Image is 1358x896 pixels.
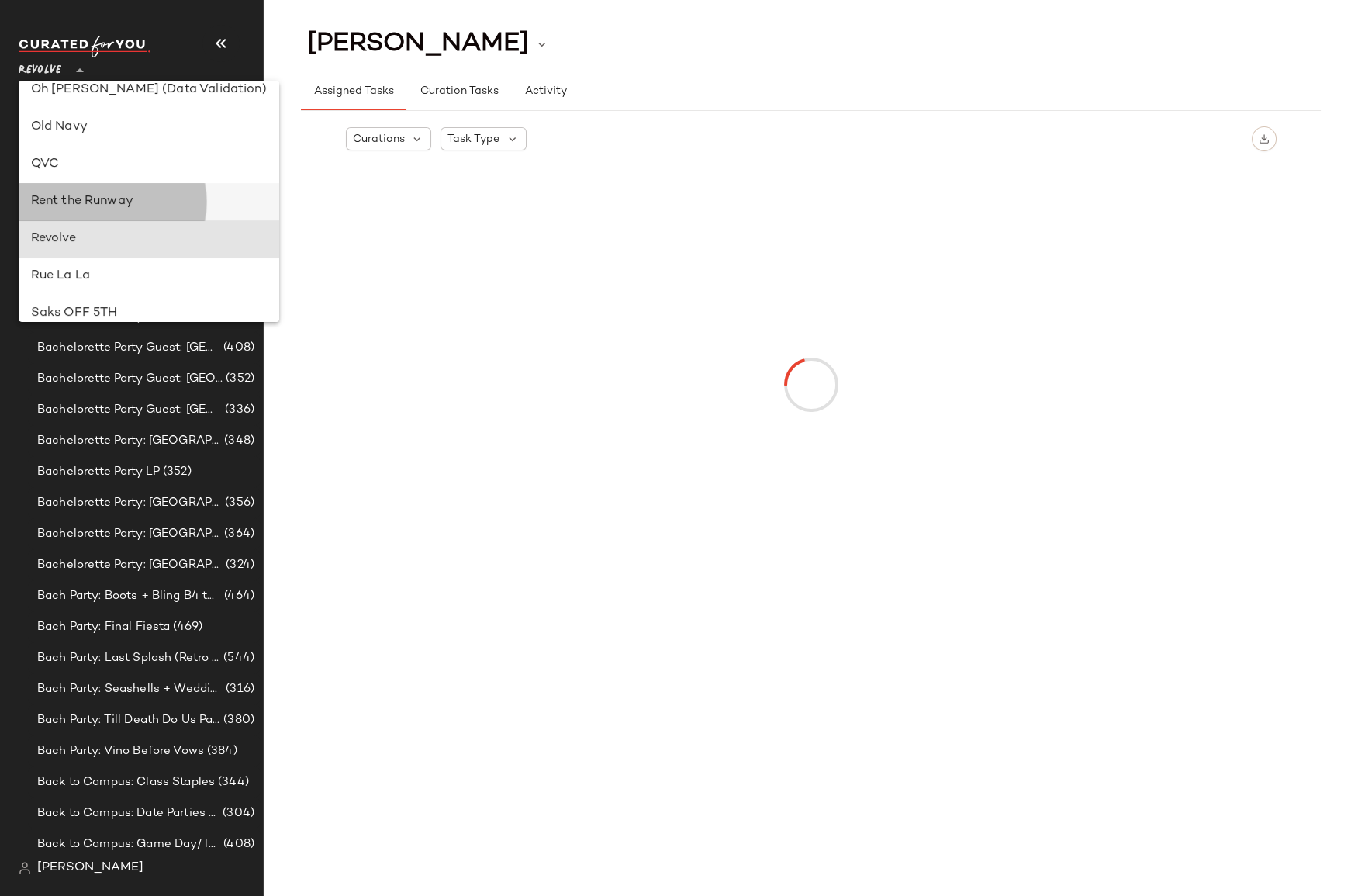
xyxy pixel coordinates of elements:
span: (384) [204,742,237,760]
span: Curations [353,131,405,147]
span: (352) [160,463,192,481]
span: Bach Party: Boots + Bling B4 the Ring [37,587,221,605]
span: Bachelorette Party LP [37,463,160,481]
span: Bach Party: Last Splash (Retro [GEOGRAPHIC_DATA]) [37,649,220,667]
span: [PERSON_NAME] [307,29,529,59]
span: Bach Party: Till Death Do Us Party [37,711,220,729]
span: [PERSON_NAME] [37,859,143,877]
span: (324) [223,556,254,574]
span: Task Type [447,131,499,147]
span: (336) [222,401,254,419]
div: Revolve [31,230,267,248]
span: (469) [170,618,202,636]
span: Bach Party: Vino Before Vows [37,742,204,760]
div: Rent the Runway [31,192,267,211]
img: cfy_white_logo.C9jOOHJF.svg [19,36,150,57]
span: Back to Campus: Game Day/Tailgates [37,835,220,853]
span: Revolve [19,53,61,81]
div: Saks OFF 5TH [31,304,267,323]
span: Back to Campus: Date Parties & Semi Formals [37,804,219,822]
span: (348) [221,432,254,450]
span: Bach Party: Final Fiesta [37,618,170,636]
div: QVC [31,155,267,174]
span: (544) [220,649,254,667]
span: (344) [215,773,249,791]
span: (352) [223,370,254,388]
span: (356) [222,494,254,512]
span: Back to Campus: Class Staples [37,773,215,791]
img: svg%3e [1259,133,1270,144]
span: (408) [220,835,254,853]
span: Bachelorette Party Guest: [GEOGRAPHIC_DATA] [37,370,223,388]
span: (316) [223,680,254,698]
span: (304) [219,804,254,822]
span: Bachelorette Party: [GEOGRAPHIC_DATA] [37,556,223,574]
span: Bachelorette Party Guest: [GEOGRAPHIC_DATA] [37,401,222,419]
span: (380) [220,711,254,729]
span: (408) [220,339,254,357]
span: Bach Party: Seashells + Wedding Bells [37,680,223,698]
img: svg%3e [19,862,31,874]
span: (364) [221,525,254,543]
span: Assigned Tasks [313,85,394,98]
div: undefined-list [19,81,279,322]
div: Old Navy [31,118,267,137]
span: Activity [524,85,567,98]
span: Bachelorette Party Guest: [GEOGRAPHIC_DATA] [37,339,220,357]
span: Bachelorette Party: [GEOGRAPHIC_DATA] [37,494,222,512]
span: Bachelorette Party: [GEOGRAPHIC_DATA] [37,525,221,543]
div: Rue La La [31,267,267,285]
span: Curation Tasks [419,85,498,98]
div: Oh [PERSON_NAME] (Data Validation) [31,81,267,99]
span: (464) [221,587,254,605]
span: Bachelorette Party: [GEOGRAPHIC_DATA] [37,432,221,450]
